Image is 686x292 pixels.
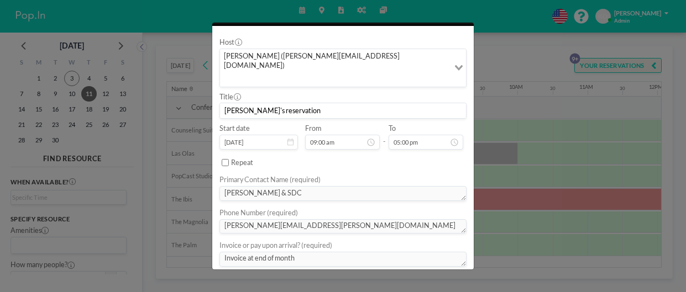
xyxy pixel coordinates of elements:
[219,38,242,47] label: Host
[389,124,396,133] label: To
[219,176,321,184] label: Primary Contact Name (required)
[220,103,466,118] input: (No title)
[219,124,250,133] label: Start date
[220,49,466,87] div: Search for option
[219,93,240,102] label: Title
[231,158,253,167] label: Repeat
[221,73,448,84] input: Search for option
[219,241,332,250] label: Invoice or pay upon arrival? (required)
[305,124,321,133] label: From
[383,127,385,146] span: -
[219,209,298,217] label: Phone Number (required)
[222,51,447,71] span: [PERSON_NAME] ([PERSON_NAME][EMAIL_ADDRESS][DOMAIN_NAME])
